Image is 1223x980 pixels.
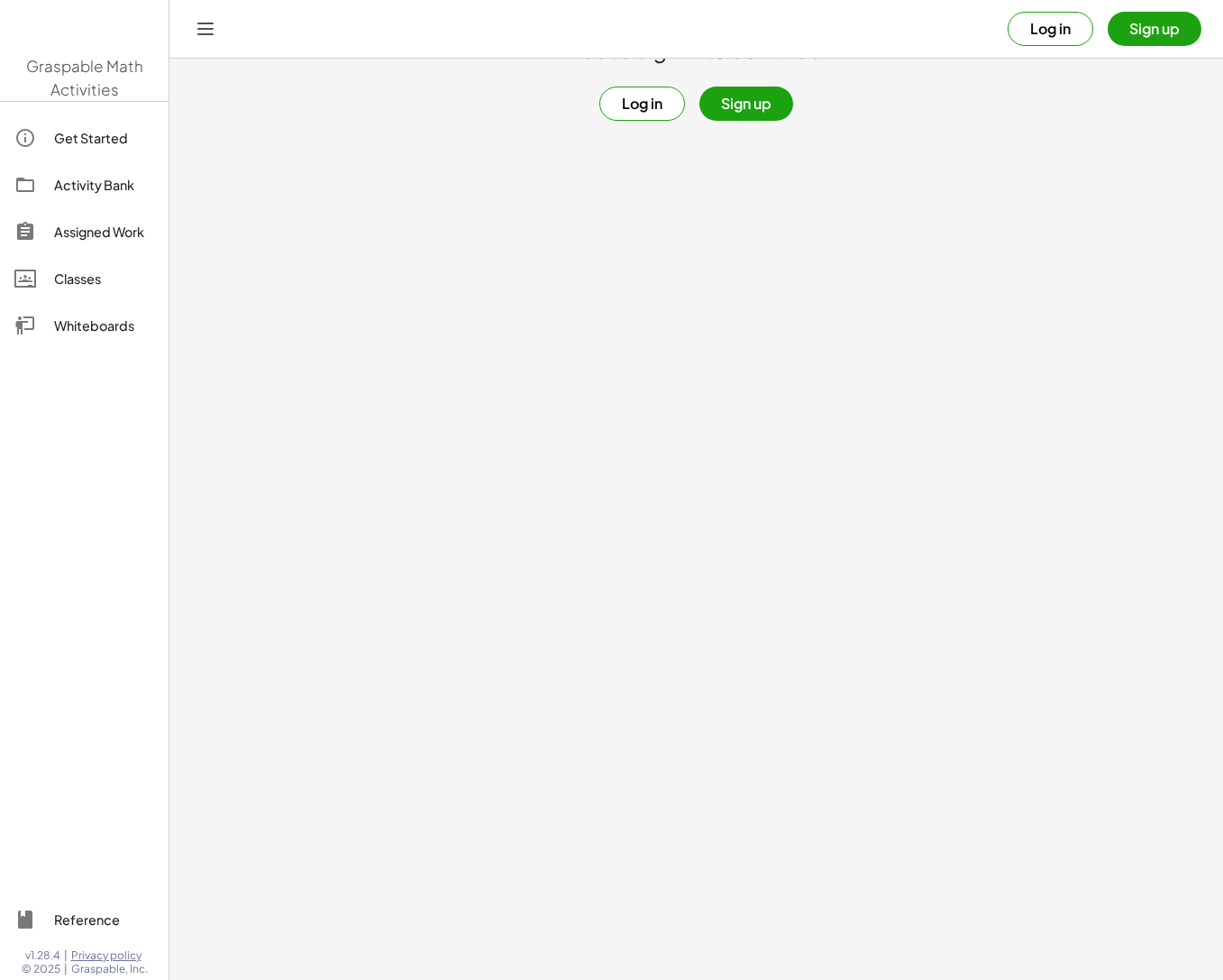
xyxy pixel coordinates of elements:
[7,257,161,300] a: Classes
[64,948,68,963] span: |
[64,962,68,976] span: |
[54,221,154,243] div: Assigned Work
[54,315,154,336] div: Whiteboards
[54,174,154,196] div: Activity Bank
[7,304,161,347] a: Whiteboards
[599,87,685,121] button: Log in
[54,268,154,289] div: Classes
[191,14,220,43] button: Toggle navigation
[71,962,148,976] span: Graspable, Inc.
[699,87,793,121] button: Sign up
[71,948,148,963] a: Privacy policy
[1008,12,1093,46] button: Log in
[25,948,60,963] span: v1.28.4
[7,898,161,941] a: Reference
[54,127,154,149] div: Get Started
[7,116,161,160] a: Get Started
[1108,12,1201,46] button: Sign up
[26,56,143,99] span: Graspable Math Activities
[7,163,161,206] a: Activity Bank
[7,210,161,253] a: Assigned Work
[22,962,60,976] span: © 2025
[54,909,154,930] div: Reference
